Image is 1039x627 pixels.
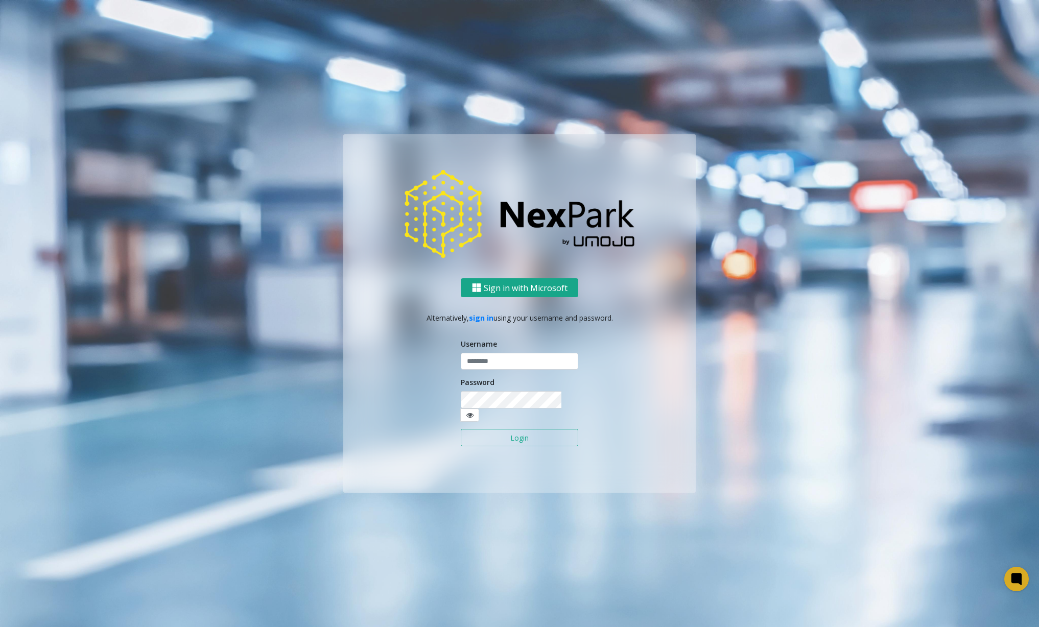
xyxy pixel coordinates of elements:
label: Password [461,377,494,388]
button: Sign in with Microsoft [461,278,578,297]
p: Alternatively, using your username and password. [353,312,686,323]
button: Login [461,429,578,446]
a: sign in [469,313,493,323]
label: Username [461,339,497,349]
